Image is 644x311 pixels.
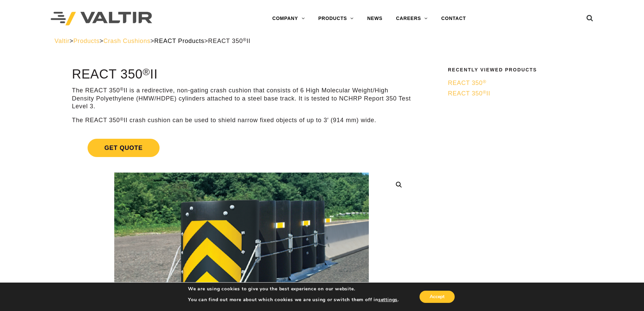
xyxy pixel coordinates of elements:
span: REACT 350 II [208,38,251,44]
a: Products [73,38,99,44]
a: REACT Products [154,38,204,44]
sup: ® [243,37,247,42]
button: Accept [420,291,455,303]
p: We are using cookies to give you the best experience on our website. [188,286,399,292]
sup: ® [120,87,124,92]
a: PRODUCTS [311,12,360,25]
span: Get Quote [88,139,160,157]
p: The REACT 350 II crash cushion can be used to shield narrow fixed objects of up to 3′ (914 mm) wide. [72,116,411,124]
a: CONTACT [434,12,473,25]
p: The REACT 350 II is a redirective, non-gating crash cushion that consists of 6 High Molecular Wei... [72,87,411,110]
h1: REACT 350 II [72,67,411,82]
a: REACT 350® [448,79,585,87]
a: REACT 350®II [448,90,585,97]
sup: ® [120,117,124,122]
button: settings [378,297,398,303]
img: Valtir [51,12,152,26]
a: Valtir [54,38,69,44]
sup: ® [143,66,150,77]
h2: Recently Viewed Products [448,67,585,72]
span: REACT 350 [448,80,486,86]
a: CAREERS [389,12,434,25]
sup: ® [483,79,486,84]
a: Get Quote [72,131,411,165]
sup: ® [483,90,486,95]
a: Crash Cushions [103,38,150,44]
p: You can find out more about which cookies we are using or switch them off in . [188,297,399,303]
a: NEWS [360,12,389,25]
a: COMPANY [265,12,311,25]
span: REACT 350 II [448,90,490,97]
div: > > > > [54,37,590,45]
